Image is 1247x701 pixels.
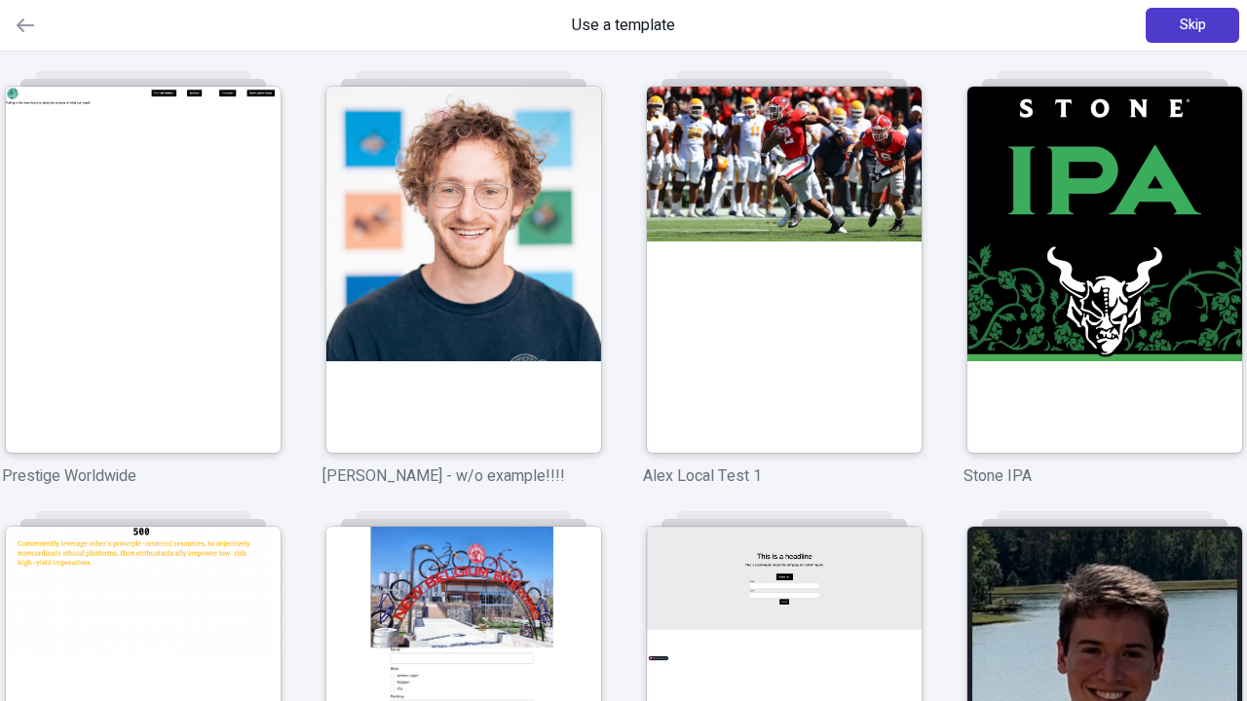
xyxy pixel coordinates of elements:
button: Skip [1146,8,1239,43]
p: Stone IPA [964,464,1245,488]
span: Use a template [572,14,675,37]
p: Alex Local Test 1 [643,464,925,488]
span: Skip [1180,15,1206,36]
p: [PERSON_NAME] - w/o example!!!! [322,464,604,488]
p: Prestige Worldwide [2,464,283,488]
